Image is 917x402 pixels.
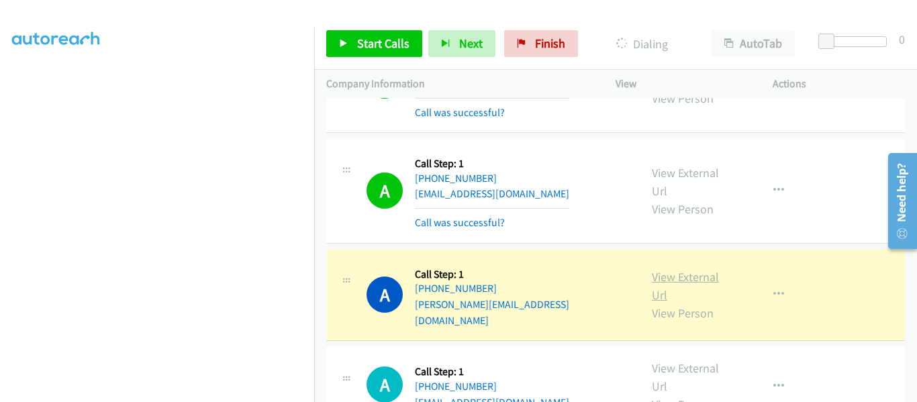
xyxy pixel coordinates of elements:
[773,76,906,92] p: Actions
[652,360,719,394] a: View External Url
[535,36,565,51] span: Finish
[415,187,569,200] a: [EMAIL_ADDRESS][DOMAIN_NAME]
[652,165,719,199] a: View External Url
[415,282,497,295] a: [PHONE_NUMBER]
[504,30,578,57] a: Finish
[367,277,403,313] h1: A
[415,365,569,379] h5: Call Step: 1
[596,35,687,53] p: Dialing
[415,268,628,281] h5: Call Step: 1
[415,157,569,170] h5: Call Step: 1
[326,30,422,57] a: Start Calls
[652,201,714,217] a: View Person
[652,269,719,303] a: View External Url
[415,216,505,229] a: Call was successful?
[326,76,591,92] p: Company Information
[415,298,569,327] a: [PERSON_NAME][EMAIL_ADDRESS][DOMAIN_NAME]
[415,172,497,185] a: [PHONE_NUMBER]
[459,36,483,51] span: Next
[367,172,403,209] h1: A
[428,30,495,57] button: Next
[712,30,795,57] button: AutoTab
[652,305,714,321] a: View Person
[616,76,749,92] p: View
[652,91,714,106] a: View Person
[899,30,905,48] div: 0
[878,148,917,254] iframe: Resource Center
[357,36,409,51] span: Start Calls
[415,380,497,393] a: [PHONE_NUMBER]
[415,106,505,119] a: Call was successful?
